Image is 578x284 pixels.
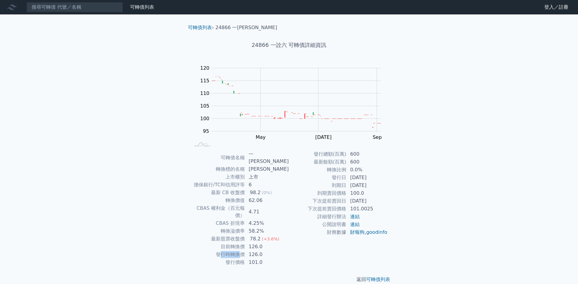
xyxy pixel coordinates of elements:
td: CBAS 權利金（百元報價） [190,204,245,219]
tspan: 110 [200,90,210,96]
a: 連結 [350,214,360,219]
tspan: 115 [200,78,210,84]
td: 轉換價值 [190,197,245,204]
span: (+3.6%) [262,237,279,241]
a: 連結 [350,221,360,227]
a: 可轉債列表 [366,276,390,282]
td: CBAS 折現率 [190,219,245,227]
input: 搜尋可轉債 代號／名稱 [26,2,123,12]
td: [DATE] [346,174,388,182]
td: 發行價格 [190,258,245,266]
td: 轉換比例 [289,166,346,174]
td: 0.0% [346,166,388,174]
td: [DATE] [346,182,388,189]
tspan: 105 [200,103,210,109]
td: 上市櫃別 [190,173,245,181]
td: 一[PERSON_NAME] [245,150,289,165]
a: 登入／註冊 [539,2,573,12]
a: 財報狗 [350,229,365,235]
td: 上市 [245,173,289,181]
a: 可轉債列表 [130,4,154,10]
td: 最新 CB 收盤價 [190,189,245,197]
td: 公開說明書 [289,221,346,228]
td: , [346,228,388,236]
td: 100.0 [346,189,388,197]
td: 4.71 [245,204,289,219]
td: 4.25% [245,219,289,227]
td: 101.0025 [346,205,388,213]
td: 最新股票收盤價 [190,235,245,243]
td: 62.06 [245,197,289,204]
li: › [188,24,214,31]
td: 600 [346,150,388,158]
g: Chart [197,65,390,152]
iframe: Chat Widget [548,255,578,284]
td: 財務數據 [289,228,346,236]
td: 詳細發行辦法 [289,213,346,221]
tspan: 95 [203,128,209,134]
td: 58.2% [245,227,289,235]
td: 到期日 [289,182,346,189]
td: 轉換標的名稱 [190,165,245,173]
div: 78.2 [249,235,262,243]
div: 98.2 [249,189,262,196]
td: 目前轉換價 [190,243,245,251]
a: goodinfo [366,229,387,235]
td: 發行日 [289,174,346,182]
li: 24866 一[PERSON_NAME] [216,24,277,31]
td: 101.0 [245,258,289,266]
p: 返回 [183,276,395,283]
td: 最新餘額(百萬) [289,158,346,166]
td: [DATE] [346,197,388,205]
td: 發行時轉換價 [190,251,245,258]
td: [PERSON_NAME] [245,165,289,173]
td: 轉換溢價率 [190,227,245,235]
td: 126.0 [245,251,289,258]
a: 可轉債列表 [188,25,212,30]
td: 600 [346,158,388,166]
tspan: 120 [200,65,210,71]
td: 到期賣回價格 [289,189,346,197]
tspan: [DATE] [315,134,331,140]
h1: 24866 一詮六 可轉債詳細資訊 [183,41,395,49]
td: 下次提前賣回價格 [289,205,346,213]
td: 下次提前賣回日 [289,197,346,205]
span: (0%) [262,190,272,195]
td: 可轉債名稱 [190,150,245,165]
td: 126.0 [245,243,289,251]
td: 發行總額(百萬) [289,150,346,158]
div: 聊天小工具 [548,255,578,284]
td: 擔保銀行/TCRI信用評等 [190,181,245,189]
td: 6 [245,181,289,189]
tspan: 100 [200,116,210,121]
tspan: Sep [373,134,382,140]
tspan: May [256,134,266,140]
